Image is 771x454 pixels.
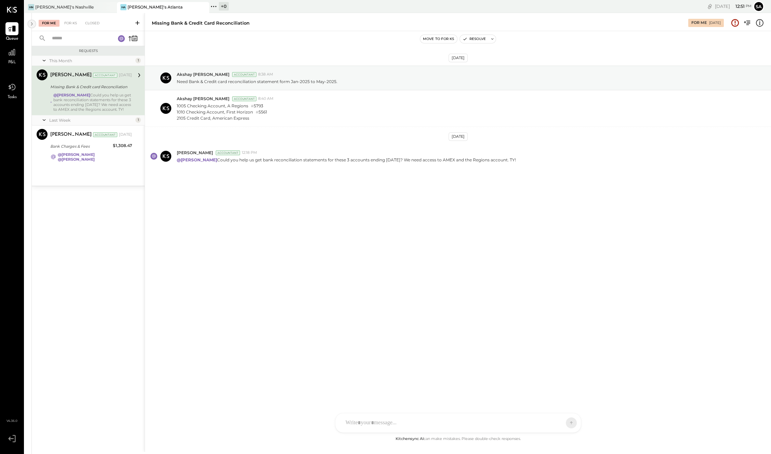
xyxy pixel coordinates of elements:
a: Queue [0,22,24,42]
div: Accountant [93,132,117,137]
div: HA [120,4,127,10]
p: 1005 Checking Account, A Regions 5793 1010 Checking Account, First Horizon 5561 2105 Credit Card,... [177,103,267,121]
button: Sa [753,1,764,12]
span: 8:38 AM [258,72,273,77]
span: # [251,104,254,108]
div: 1 [135,117,141,123]
div: Accountant [232,96,256,101]
div: [DATE] [709,21,721,25]
div: [DATE] [119,72,132,78]
span: Tasks [8,94,17,101]
span: Queue [6,36,18,42]
div: For KS [61,20,80,27]
div: 1 [135,58,141,63]
div: [PERSON_NAME]'s Nashville [35,4,94,10]
button: Move to for ks [420,35,457,43]
div: Could you help us get bank reconciliation statements for these 3 accounts ending [DATE]? We need ... [53,93,132,112]
button: Resolve [460,35,489,43]
div: [PERSON_NAME] [50,72,92,79]
div: Requests [35,49,141,53]
div: Accountant [216,150,240,155]
div: [DATE] [715,3,752,10]
a: Tasks [0,81,24,101]
div: This Month [49,58,134,64]
div: $1,308.47 [113,142,132,149]
div: [DATE] [449,132,468,141]
span: P&L [8,59,16,66]
a: P&L [0,46,24,66]
span: Akshay [PERSON_NAME] [177,71,229,77]
div: HN [28,4,34,10]
p: Could you help us get bank reconciliation statements for these 3 accounts ending [DATE]? We need ... [177,157,516,163]
div: [DATE] [449,54,468,62]
div: For Me [691,20,707,26]
span: Akshay [PERSON_NAME] [177,96,229,102]
strong: @[PERSON_NAME] [58,152,95,157]
span: 12:18 PM [242,150,257,156]
div: Accountant [93,73,117,78]
div: + 0 [219,2,229,11]
div: [PERSON_NAME] [50,131,92,138]
div: Missing Bank & Credit card Reconciliation [152,20,250,26]
div: Last Week [49,117,134,123]
p: Need Bank & Credit card reconciliation statement form Jan-2025 to May-2025. [177,79,337,84]
strong: @[PERSON_NAME] [177,157,217,162]
div: copy link [706,3,713,10]
strong: @[PERSON_NAME] [53,93,90,97]
span: [PERSON_NAME] [177,150,213,156]
div: For Me [39,20,59,27]
div: [PERSON_NAME]'s Atlanta [128,4,183,10]
strong: @[PERSON_NAME] [58,157,95,162]
div: [DATE] [119,132,132,137]
div: Closed [82,20,103,27]
span: 8:40 AM [258,96,274,102]
span: # [256,110,258,115]
div: Missing Bank & Credit card Reconciliation [50,83,130,90]
div: Accountant [232,72,256,77]
div: Bank Charges & Fees [50,143,111,150]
